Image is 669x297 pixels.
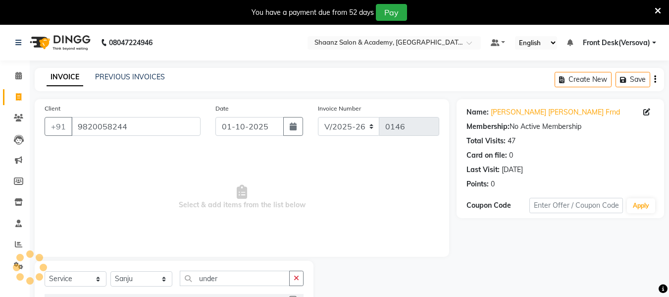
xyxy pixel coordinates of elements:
div: No Active Membership [466,121,654,132]
div: Points: [466,179,489,189]
button: +91 [45,117,72,136]
input: Search or Scan [180,271,290,286]
div: Last Visit: [466,165,500,175]
span: Select & add items from the list below [45,148,439,247]
a: [PERSON_NAME] [PERSON_NAME] Frnd [491,107,620,118]
div: 0 [491,179,495,189]
div: Coupon Code [466,200,529,211]
a: INVOICE [47,68,83,86]
div: You have a payment due from 52 days [252,7,374,18]
label: Client [45,104,60,113]
div: Total Visits: [466,136,506,146]
span: Front Desk(Versova) [583,38,650,48]
input: Enter Offer / Coupon Code [529,198,623,213]
input: Search by Name/Mobile/Email/Code [71,117,201,136]
div: [DATE] [502,165,523,175]
button: Pay [376,4,407,21]
div: 47 [508,136,515,146]
b: 08047224946 [109,29,153,57]
button: Apply [627,198,655,213]
label: Invoice Number [318,104,361,113]
a: PREVIOUS INVOICES [95,72,165,81]
label: Date [215,104,229,113]
button: Create New [555,72,612,87]
button: Save [616,72,650,87]
img: logo [25,29,93,57]
div: 0 [509,150,513,161]
div: Card on file: [466,150,507,161]
div: Membership: [466,121,510,132]
div: Name: [466,107,489,118]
